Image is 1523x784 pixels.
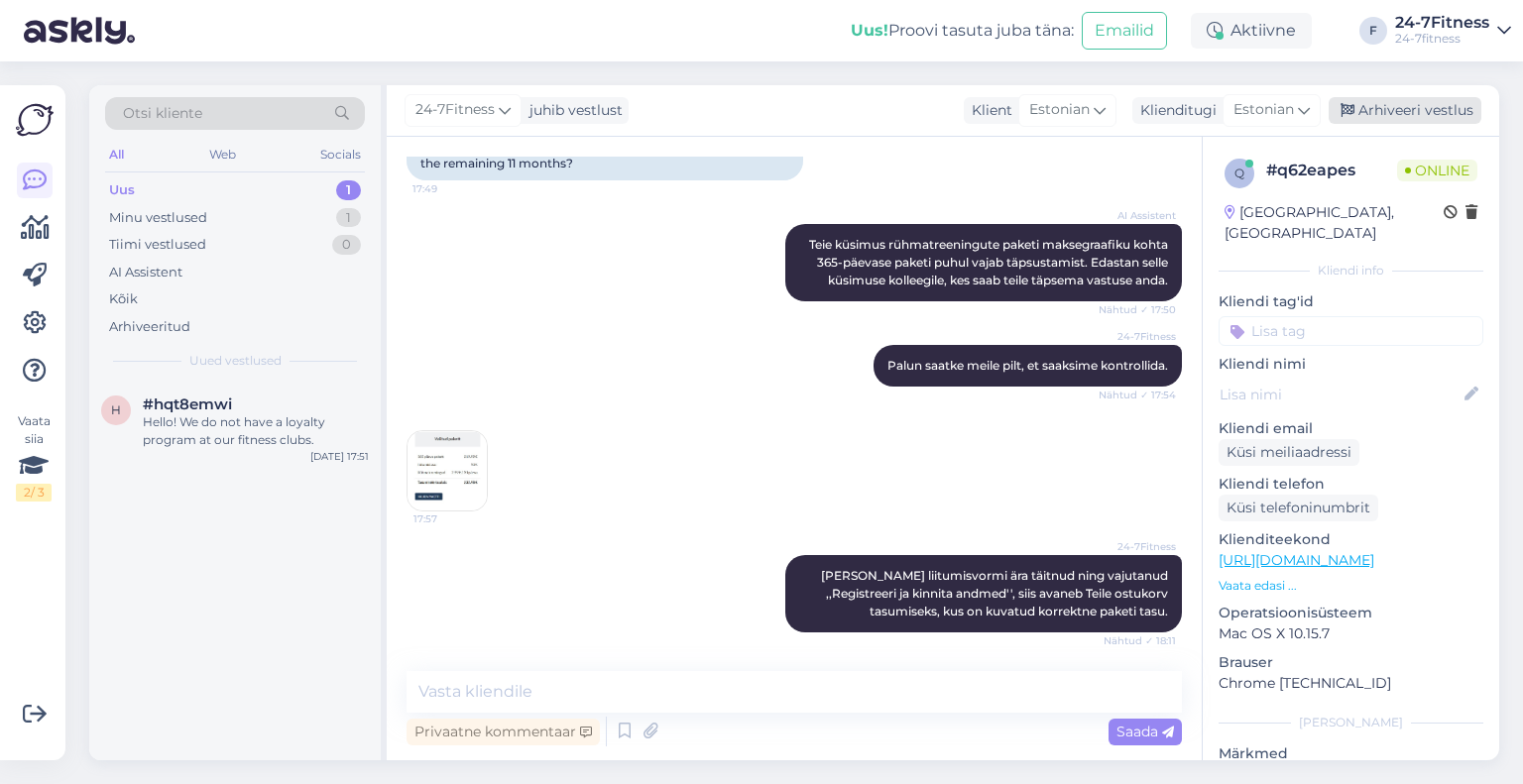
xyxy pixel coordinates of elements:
span: Estonian [1029,99,1090,121]
div: [GEOGRAPHIC_DATA], [GEOGRAPHIC_DATA] [1225,202,1444,244]
span: Nähtud ✓ 17:50 [1099,302,1176,317]
div: Arhiveeri vestlus [1329,97,1481,124]
div: Tiimi vestlused [109,235,206,255]
div: Privaatne kommentaar [407,719,600,745]
img: Askly Logo [16,101,54,139]
div: Web [205,142,240,168]
p: Brauser [1219,652,1483,673]
img: Attachment [408,431,487,510]
span: 24-7Fitness [1102,329,1176,344]
div: 2 / 3 [16,484,52,502]
div: Küsi meiliaadressi [1219,439,1359,466]
span: Nähtud ✓ 17:54 [1099,388,1176,402]
div: Vaata siia [16,412,52,502]
span: Teie küsimus rühmatreeningute paketi maksegraafiku kohta 365-päevase paketi puhul vajab täpsustam... [809,237,1171,287]
div: F [1359,17,1387,45]
div: Arhiveeritud [109,317,190,337]
div: Küsi telefoninumbrit [1219,495,1378,521]
span: 24-7Fitness [415,99,495,121]
p: Mac OS X 10.15.7 [1219,623,1483,644]
div: [PERSON_NAME] [1219,714,1483,731]
p: Operatsioonisüsteem [1219,603,1483,623]
span: h [111,402,121,417]
div: Kõik [109,289,138,309]
div: # q62eapes [1266,159,1397,182]
p: Kliendi telefon [1219,474,1483,495]
div: 24-7fitness [1395,31,1489,47]
div: All [105,142,128,168]
input: Lisa nimi [1220,384,1461,405]
div: Kliendi info [1219,262,1483,280]
div: Minu vestlused [109,208,207,228]
div: Socials [316,142,365,168]
div: juhib vestlust [522,100,623,121]
p: Kliendi tag'id [1219,291,1483,312]
span: [PERSON_NAME] liitumisvormi ära täitnud ning vajutanud ,,Registreeri ja kinnita andmed'', siis av... [821,568,1171,618]
span: q [1234,166,1244,180]
p: Kliendi nimi [1219,354,1483,375]
span: #hqt8emwi [143,395,232,413]
p: Vaata edasi ... [1219,577,1483,595]
p: Klienditeekond [1219,529,1483,550]
div: 24-7Fitness [1395,15,1489,31]
p: Kliendi email [1219,418,1483,439]
span: Uued vestlused [189,352,282,370]
div: Proovi tasuta juba täna: [851,19,1074,43]
span: Saada [1116,723,1174,740]
span: Otsi kliente [123,103,202,124]
div: Hello! We do not have a loyalty program at our fitness clubs. [143,413,369,449]
div: 1 [336,180,361,200]
span: 17:49 [412,181,487,196]
div: Klienditugi [1132,100,1217,121]
span: AI Assistent [1102,208,1176,223]
span: Palun saatke meile pilt, et saaksime kontrollida. [887,358,1168,373]
span: 24-7Fitness [1102,539,1176,554]
b: Uus! [851,21,888,40]
div: 1 [336,208,361,228]
span: Estonian [1233,99,1294,121]
span: Online [1397,160,1477,181]
a: 24-7Fitness24-7fitness [1395,15,1511,47]
div: Aktiivne [1191,13,1312,49]
p: Märkmed [1219,743,1483,764]
p: Chrome [TECHNICAL_ID] [1219,673,1483,694]
a: [URL][DOMAIN_NAME] [1219,551,1374,569]
div: 0 [332,235,361,255]
span: Nähtud ✓ 18:11 [1102,633,1176,648]
div: AI Assistent [109,263,182,282]
div: Klient [964,100,1012,121]
div: [DATE] 17:51 [310,449,369,464]
input: Lisa tag [1219,316,1483,346]
button: Emailid [1082,12,1167,50]
span: 17:57 [413,511,488,526]
div: Uus [109,180,135,200]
